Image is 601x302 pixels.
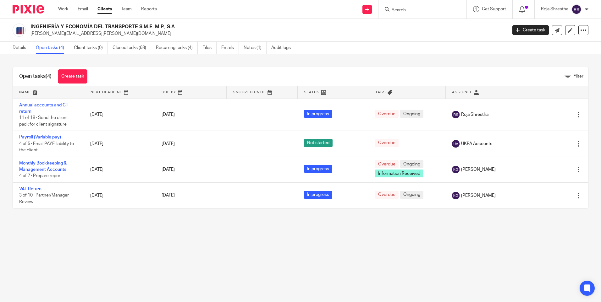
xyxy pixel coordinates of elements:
[141,6,157,12] a: Reports
[375,110,399,118] span: Overdue
[84,131,155,157] td: [DATE]
[271,42,295,54] a: Audit logs
[113,42,151,54] a: Closed tasks (68)
[46,74,52,79] span: (4)
[400,191,423,199] span: Ongoing
[13,24,26,37] img: Screenshot_1.png
[78,6,88,12] a: Email
[19,187,41,191] a: VAT Return
[375,139,399,147] span: Overdue
[19,135,61,139] a: Payroll (Variable pay)
[573,74,583,78] span: Filter
[541,6,568,12] p: Roja Shrestha
[571,4,582,14] img: svg%3E
[30,30,503,37] p: [PERSON_NAME][EMAIL_ADDRESS][PERSON_NAME][DOMAIN_NAME]
[304,191,332,199] span: In progress
[304,110,332,118] span: In progress
[19,161,67,172] a: Monthly Bookkeeping & Management Accounts
[244,42,267,54] a: Notes (1)
[391,8,448,13] input: Search
[19,174,62,178] span: 4 of 7 · Prepare report
[375,90,386,94] span: Tags
[13,5,44,13] img: Pixie
[19,73,52,80] h1: Open tasks
[19,103,68,114] a: Annual accounts and CT return
[97,6,112,12] a: Clients
[13,42,31,54] a: Details
[162,142,175,146] span: [DATE]
[162,167,175,172] span: [DATE]
[452,140,460,148] img: svg%3E
[58,69,87,84] a: Create task
[74,42,108,54] a: Client tasks (0)
[461,166,496,173] span: [PERSON_NAME]
[375,170,423,177] span: Information Received
[58,6,68,12] a: Work
[233,90,266,94] span: Snoozed Until
[19,142,74,153] span: 4 of 5 · Email PAYE liability to the client
[19,116,68,127] span: 11 of 18 · Send the client pack for client signature
[162,193,175,198] span: [DATE]
[452,111,460,118] img: svg%3E
[461,192,496,199] span: [PERSON_NAME]
[221,42,239,54] a: Emails
[375,160,399,168] span: Overdue
[400,160,423,168] span: Ongoing
[121,6,132,12] a: Team
[162,112,175,117] span: [DATE]
[452,192,460,199] img: svg%3E
[84,99,155,131] td: [DATE]
[36,42,69,54] a: Open tasks (4)
[84,182,155,208] td: [DATE]
[30,24,408,30] h2: INGENIERÍA Y ECONOMÍA DEL TRANSPORTE S.M.E. M.P., S.A
[400,110,423,118] span: Ongoing
[304,90,320,94] span: Status
[202,42,217,54] a: Files
[156,42,198,54] a: Recurring tasks (4)
[512,25,549,35] a: Create task
[482,7,506,11] span: Get Support
[461,111,488,118] span: Roja Shrestha
[461,141,492,147] span: UKPA Accounts
[304,139,333,147] span: Not started
[304,165,332,173] span: In progress
[84,157,155,182] td: [DATE]
[19,193,69,204] span: 3 of 10 · Partner/Manager Review
[452,166,460,173] img: svg%3E
[375,191,399,199] span: Overdue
